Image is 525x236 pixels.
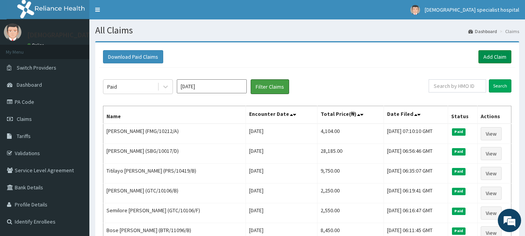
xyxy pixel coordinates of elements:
[317,203,384,223] td: 2,550.00
[489,79,511,93] input: Search
[103,124,246,144] td: [PERSON_NAME] (FMG/10212/A)
[452,128,466,135] span: Paid
[384,124,448,144] td: [DATE] 07:10:10 GMT
[452,227,466,234] span: Paid
[103,50,163,63] button: Download Paid Claims
[177,79,247,93] input: Select Month and Year
[17,64,56,71] span: Switch Providers
[477,106,511,124] th: Actions
[45,69,107,148] span: We're online!
[17,133,31,140] span: Tariffs
[246,144,317,164] td: [DATE]
[481,206,502,220] a: View
[27,31,153,38] p: [DEMOGRAPHIC_DATA] specialist hospital
[452,168,466,175] span: Paid
[95,25,519,35] h1: All Claims
[107,83,117,91] div: Paid
[317,124,384,144] td: 4,104.00
[103,106,246,124] th: Name
[246,124,317,144] td: [DATE]
[251,79,289,94] button: Filter Claims
[103,164,246,184] td: Titilayo [PERSON_NAME] (PRS/10419/B)
[481,147,502,160] a: View
[27,42,46,48] a: Online
[40,44,131,54] div: Chat with us now
[317,184,384,203] td: 2,250.00
[103,144,246,164] td: [PERSON_NAME] (SBG/10017/D)
[384,203,448,223] td: [DATE] 06:16:47 GMT
[246,106,317,124] th: Encounter Date
[14,39,31,58] img: d_794563401_company_1708531726252_794563401
[384,106,448,124] th: Date Filed
[384,164,448,184] td: [DATE] 06:35:07 GMT
[17,115,32,122] span: Claims
[468,28,497,35] a: Dashboard
[452,208,466,215] span: Paid
[481,187,502,200] a: View
[448,106,477,124] th: Status
[317,106,384,124] th: Total Price(₦)
[103,203,246,223] td: Semilore [PERSON_NAME] (GTC/10106/F)
[17,81,42,88] span: Dashboard
[246,203,317,223] td: [DATE]
[478,50,511,63] a: Add Claim
[317,164,384,184] td: 9,750.00
[384,144,448,164] td: [DATE] 06:56:46 GMT
[498,28,519,35] li: Claims
[103,184,246,203] td: [PERSON_NAME] (GTC/10106/B)
[246,164,317,184] td: [DATE]
[384,184,448,203] td: [DATE] 06:19:41 GMT
[410,5,420,15] img: User Image
[127,4,146,23] div: Minimize live chat window
[4,155,148,182] textarea: Type your message and hit 'Enter'
[452,188,466,195] span: Paid
[425,6,519,13] span: [DEMOGRAPHIC_DATA] specialist hospital
[429,79,486,93] input: Search by HMO ID
[317,144,384,164] td: 28,185.00
[4,23,21,41] img: User Image
[481,167,502,180] a: View
[481,127,502,140] a: View
[246,184,317,203] td: [DATE]
[452,148,466,155] span: Paid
